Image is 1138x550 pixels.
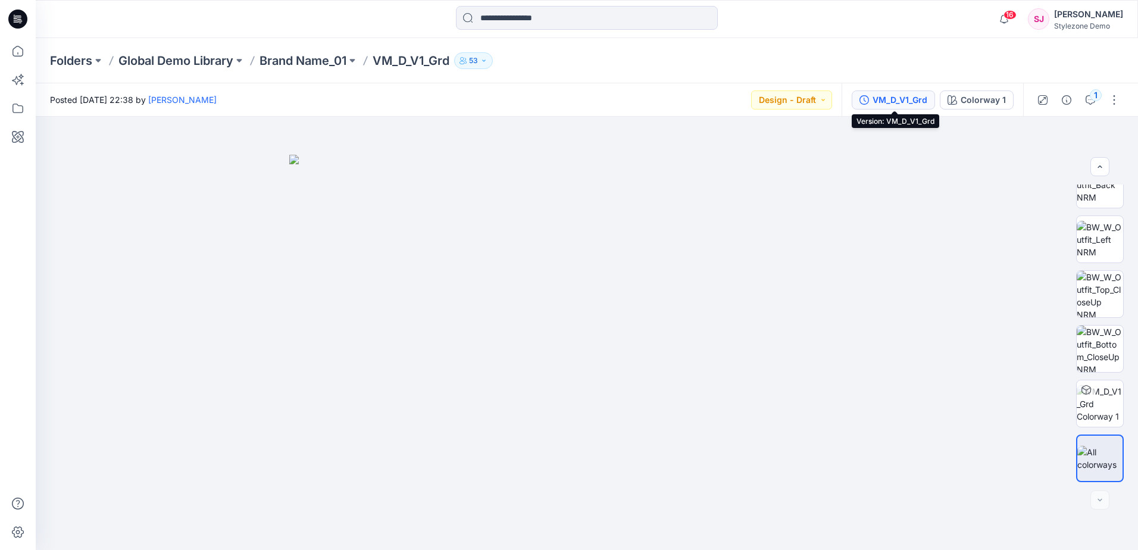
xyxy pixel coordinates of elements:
img: All colorways [1077,446,1123,471]
button: Details [1057,90,1076,110]
div: Colorway 1 [961,93,1006,107]
div: [PERSON_NAME] [1054,7,1123,21]
a: Folders [50,52,92,69]
a: [PERSON_NAME] [148,95,217,105]
img: eyJhbGciOiJIUzI1NiIsImtpZCI6IjAiLCJzbHQiOiJzZXMiLCJ0eXAiOiJKV1QifQ.eyJkYXRhIjp7InR5cGUiOiJzdG9yYW... [289,155,884,550]
img: BW_W_Outfit_Top_CloseUp NRM [1077,271,1123,317]
button: 1 [1081,90,1100,110]
a: Global Demo Library [118,52,233,69]
div: 1 [1090,89,1102,101]
span: Posted [DATE] 22:38 by [50,93,217,106]
p: VM_D_V1_Grd [373,52,449,69]
button: VM_D_V1_Grd [852,90,935,110]
img: BW_W_Outfit_Back NRM [1077,166,1123,204]
button: 53 [454,52,493,69]
span: 16 [1003,10,1017,20]
p: 53 [469,54,478,67]
img: BW_W_Outfit_Left NRM [1077,221,1123,258]
div: SJ [1028,8,1049,30]
a: Brand Name_01 [260,52,346,69]
img: BW_W_Outfit_Bottom_CloseUp NRM [1077,326,1123,372]
button: Colorway 1 [940,90,1014,110]
div: Stylezone Demo [1054,21,1123,30]
img: VM_D_V1_Grd Colorway 1 [1077,385,1123,423]
div: VM_D_V1_Grd [873,93,927,107]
